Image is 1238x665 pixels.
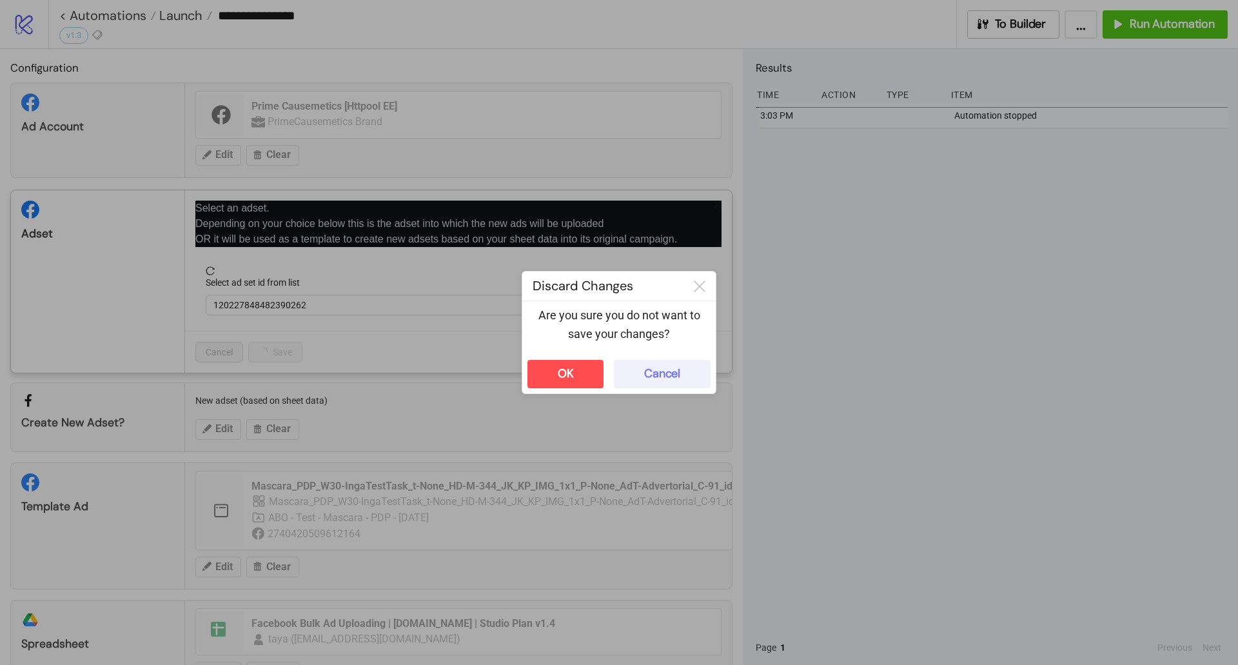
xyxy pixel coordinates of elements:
[522,272,683,301] div: Discard Changes
[533,306,705,343] p: Are you sure you do not want to save your changes?
[558,366,574,381] div: OK
[614,360,711,388] button: Cancel
[527,360,604,388] button: OK
[644,366,680,381] div: Cancel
